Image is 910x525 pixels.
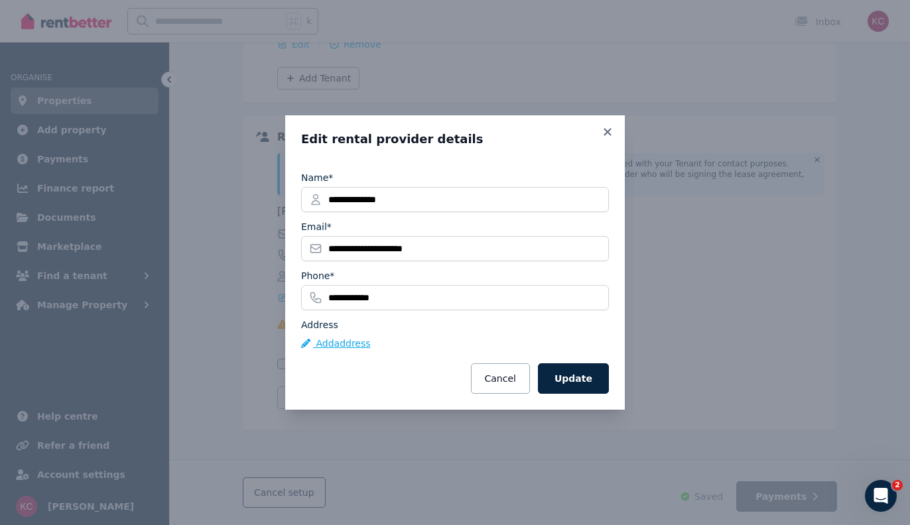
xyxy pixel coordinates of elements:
h3: Edit rental provider details [301,131,609,147]
button: Update [538,363,609,394]
label: Name* [301,171,333,184]
label: Address [301,318,338,331]
span: 2 [892,480,903,491]
label: Phone* [301,269,334,282]
label: Email* [301,220,332,233]
button: Addaddress [301,337,371,350]
iframe: Intercom live chat [865,480,897,512]
button: Cancel [471,363,530,394]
